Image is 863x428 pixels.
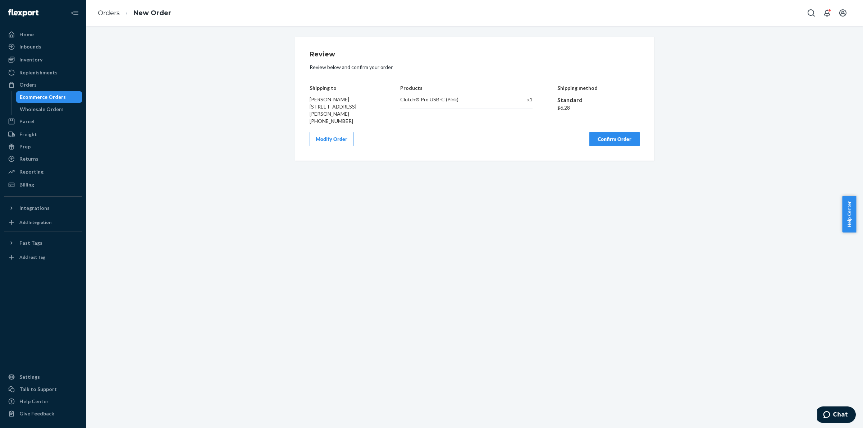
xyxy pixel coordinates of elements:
div: Freight [19,131,37,138]
a: Replenishments [4,67,82,78]
div: Returns [19,155,38,162]
a: Inventory [4,54,82,65]
div: Integrations [19,204,50,212]
div: x 1 [512,96,533,103]
h4: Shipping to [310,85,376,91]
a: Returns [4,153,82,165]
div: Prep [19,143,31,150]
button: Fast Tags [4,237,82,249]
a: Inbounds [4,41,82,52]
button: Give Feedback [4,408,82,419]
a: Orders [98,9,120,17]
div: Parcel [19,118,35,125]
div: Inventory [19,56,42,63]
a: Settings [4,371,82,383]
div: Standard [557,96,640,104]
a: Ecommerce Orders [16,91,82,103]
a: Add Fast Tag [4,252,82,263]
span: [PERSON_NAME] [STREET_ADDRESS][PERSON_NAME] [310,96,356,117]
button: Open Search Box [804,6,818,20]
iframe: Opens a widget where you can chat to one of our agents [817,406,856,424]
div: Settings [19,373,40,381]
button: Help Center [842,196,856,233]
h4: Shipping method [557,85,640,91]
a: Reporting [4,166,82,178]
ol: breadcrumbs [92,3,177,24]
button: Talk to Support [4,383,82,395]
a: Help Center [4,396,82,407]
div: Give Feedback [19,410,54,417]
div: [PHONE_NUMBER] [310,118,376,125]
a: Billing [4,179,82,190]
div: Add Fast Tag [19,254,45,260]
div: Orders [19,81,37,88]
div: Fast Tags [19,239,42,247]
a: Orders [4,79,82,91]
button: Integrations [4,202,82,214]
button: Open account menu [836,6,850,20]
div: $6.28 [557,104,640,111]
div: Replenishments [19,69,58,76]
div: Talk to Support [19,386,57,393]
div: Clutch® Pro USB-C (Pink) [400,96,504,103]
a: Freight [4,129,82,140]
div: Wholesale Orders [20,106,64,113]
div: Inbounds [19,43,41,50]
h4: Products [400,85,532,91]
div: Help Center [19,398,49,405]
div: Ecommerce Orders [20,93,66,101]
button: Close Navigation [68,6,82,20]
div: Home [19,31,34,38]
h1: Review [310,51,640,58]
a: Add Integration [4,217,82,228]
div: Billing [19,181,34,188]
button: Modify Order [310,132,353,146]
button: Confirm Order [589,132,640,146]
a: Wholesale Orders [16,103,82,115]
a: Home [4,29,82,40]
div: Add Integration [19,219,51,225]
a: Parcel [4,116,82,127]
p: Review below and confirm your order [310,64,640,71]
a: New Order [133,9,171,17]
a: Prep [4,141,82,152]
button: Open notifications [820,6,834,20]
div: Reporting [19,168,44,175]
img: Flexport logo [8,9,38,17]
